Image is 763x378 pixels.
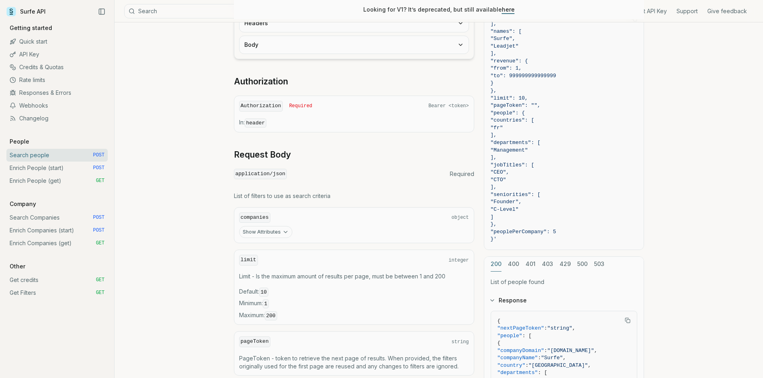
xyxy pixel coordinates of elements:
span: } [491,80,494,86]
span: POST [93,152,105,158]
span: "names": [ [491,28,522,34]
span: ], [491,21,497,27]
span: Required [450,170,474,178]
span: "Surfe" [541,355,563,361]
span: "limit": 10, [491,95,528,101]
a: here [502,6,515,13]
a: Authorization [234,76,288,87]
button: Copy Text [622,314,634,326]
span: GET [96,240,105,246]
span: POST [93,227,105,234]
code: pageToken [239,336,270,347]
span: }' [491,236,497,242]
span: "Management" [491,147,528,153]
a: Webhooks [6,99,108,112]
a: Request Body [234,149,291,160]
a: Get API Key [636,7,667,15]
code: Authorization [239,101,283,112]
p: List of filters to use as search criteria [234,192,474,200]
a: Search Companies POST [6,211,108,224]
button: Headers [240,14,469,32]
span: { [497,340,501,346]
span: GET [96,290,105,296]
span: "nextPageToken" [497,325,544,331]
span: "fr" [491,125,503,131]
span: }, [491,88,497,94]
span: "people": { [491,110,525,116]
span: "departments": [ [491,140,541,146]
button: Show Attributes [239,226,292,238]
a: Support [676,7,698,15]
a: Enrich Companies (get) GET [6,237,108,250]
a: Enrich People (get) GET [6,174,108,187]
p: List of people found [491,278,637,286]
span: Minimum : [239,299,469,308]
span: POST [93,165,105,171]
code: header [245,118,267,128]
button: Body [240,36,469,54]
button: 503 [594,257,604,272]
p: In: [239,118,469,127]
a: Enrich Companies (start) POST [6,224,108,237]
a: Quick start [6,35,108,48]
span: "[GEOGRAPHIC_DATA]" [529,362,588,368]
code: companies [239,212,270,223]
span: : [544,348,548,354]
span: "Surfe", [491,36,515,42]
p: Company [6,200,39,208]
button: 400 [508,257,519,272]
span: "people" [497,333,522,339]
button: 403 [542,257,553,272]
span: GET [96,178,105,184]
span: , [563,355,566,361]
span: "Leadjet" [491,43,519,49]
code: 200 [265,311,277,320]
p: Other [6,262,28,270]
a: Surfe API [6,6,46,18]
a: API Key [6,48,108,61]
button: 500 [577,257,588,272]
span: "from": 1, [491,65,522,71]
a: Changelog [6,112,108,125]
span: Required [289,103,312,109]
span: ], [491,132,497,138]
span: }, [491,221,497,227]
span: ], [491,50,497,56]
a: Get Filters GET [6,286,108,299]
span: ], [491,184,497,190]
span: "companyDomain" [497,348,544,354]
a: Get credits GET [6,274,108,286]
p: People [6,138,32,146]
button: 200 [491,257,501,272]
span: , [572,325,576,331]
span: Default : [239,288,469,296]
a: Credits & Quotas [6,61,108,74]
p: Getting started [6,24,55,32]
a: Rate limits [6,74,108,86]
span: integer [449,257,469,264]
span: "seniorities": [ [491,192,541,198]
span: "countries": [ [491,117,534,123]
span: , [588,362,591,368]
span: "string" [547,325,572,331]
span: "companyName" [497,355,538,361]
span: "peoplePerCompany": 5 [491,229,556,235]
span: GET [96,277,105,283]
button: SearchCtrlK [124,4,324,18]
code: application/json [234,169,287,180]
span: "Founder", [491,199,522,205]
button: Collapse Sidebar [96,6,108,18]
span: object [451,214,469,221]
span: Maximum : [239,311,469,320]
span: { [497,318,501,324]
span: : [ [538,370,547,376]
span: , [594,348,597,354]
span: "to": 999999999999999 [491,73,556,79]
a: Search people POST [6,149,108,162]
button: 429 [560,257,571,272]
span: : [525,362,529,368]
button: Response [484,290,644,311]
p: Looking for V1? It’s deprecated, but still available [363,6,515,14]
span: "country" [497,362,525,368]
span: "departments" [497,370,538,376]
